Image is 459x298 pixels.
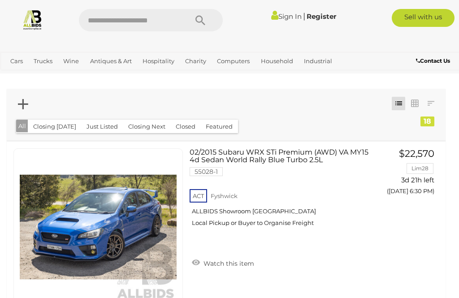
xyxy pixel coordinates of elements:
[257,54,297,69] a: Household
[28,120,82,134] button: Closing [DATE]
[123,120,171,134] button: Closing Next
[399,148,434,159] span: $22,570
[200,120,238,134] button: Featured
[201,259,254,268] span: Watch this item
[22,9,43,30] img: Allbids.com.au
[392,9,455,27] a: Sell with us
[307,12,336,21] a: Register
[178,9,223,31] button: Search
[416,57,450,64] b: Contact Us
[81,120,123,134] button: Just Listed
[271,12,302,21] a: Sign In
[303,11,305,21] span: |
[7,69,42,83] a: Jewellery
[7,54,26,69] a: Cars
[420,117,434,126] div: 18
[45,69,69,83] a: Office
[182,54,210,69] a: Charity
[103,69,173,83] a: [GEOGRAPHIC_DATA]
[190,256,256,269] a: Watch this item
[379,148,437,200] a: $22,570 Lim28 3d 21h left ([DATE] 6:30 PM)
[139,54,178,69] a: Hospitality
[300,54,336,69] a: Industrial
[170,120,201,134] button: Closed
[73,69,99,83] a: Sports
[416,56,452,66] a: Contact Us
[16,120,28,133] button: All
[196,148,366,233] a: 02/2015 Subaru WRX STi Premium (AWD) VA MY15 4d Sedan World Rally Blue Turbo 2.5L 55028-1 ACT Fys...
[60,54,82,69] a: Wine
[213,54,253,69] a: Computers
[30,54,56,69] a: Trucks
[87,54,135,69] a: Antiques & Art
